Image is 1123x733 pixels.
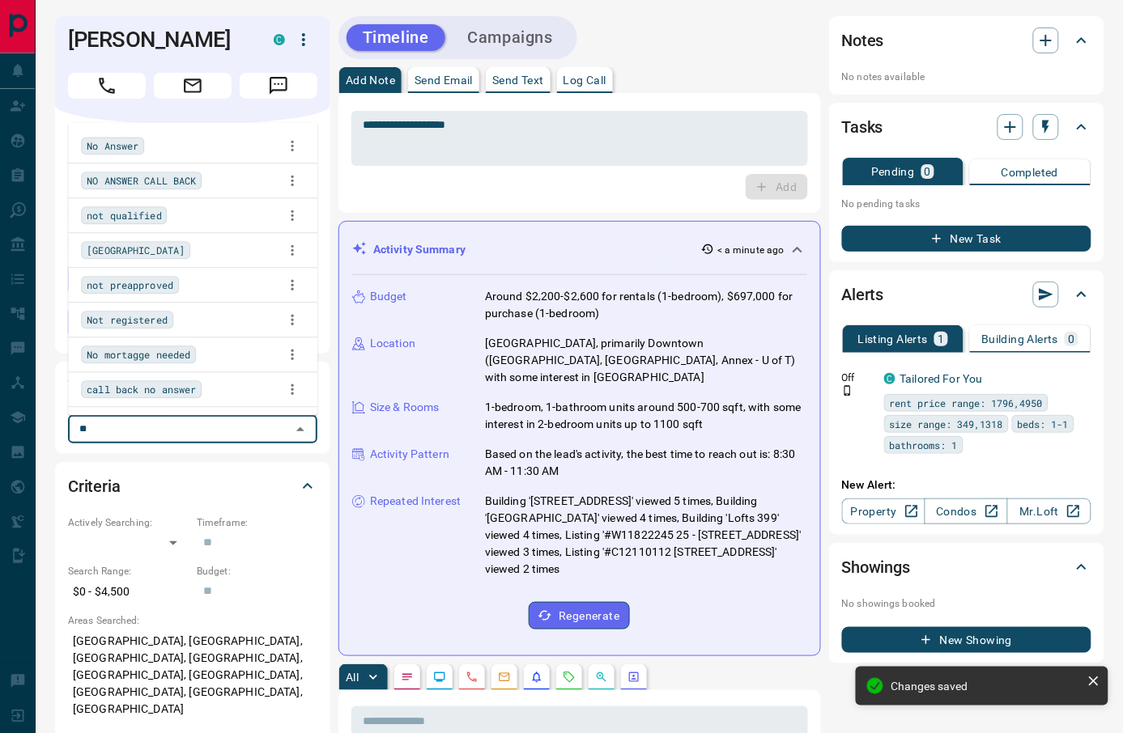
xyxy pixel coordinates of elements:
svg: Emails [498,671,511,684]
span: NO ANSWER CALL BACK [87,172,196,189]
p: 1-bedroom, 1-bathroom units around 500-700 sqft, with some interest in 2-bedroom units up to 1100... [485,399,807,433]
h2: Alerts [842,282,884,307]
p: Location [370,335,415,352]
span: Not registered [87,311,168,328]
p: Send Text [492,74,544,86]
p: Budget [370,288,407,305]
h2: Tasks [842,114,883,140]
h2: Notes [842,28,884,53]
p: 0 [925,166,931,177]
p: Size & Rooms [370,399,440,416]
div: Tasks [842,108,1091,146]
div: Showings [842,548,1091,587]
p: Add Note [346,74,395,86]
h2: Criteria [68,473,121,499]
span: not preapproved [87,277,173,293]
span: rent price range: 1796,4950 [890,395,1043,411]
div: Activity Summary< a minute ago [352,235,807,265]
p: No notes available [842,70,1091,84]
h1: [PERSON_NAME] [68,27,249,53]
div: condos.ca [274,34,285,45]
button: Close [289,418,312,441]
p: No showings booked [842,596,1091,611]
svg: Opportunities [595,671,608,684]
a: Tailored For You [900,372,983,385]
span: No mortagge needed [87,346,190,362]
p: Pending [871,166,915,177]
p: Send Email [415,74,473,86]
p: Building '[STREET_ADDRESS]' viewed 5 times, Building '[GEOGRAPHIC_DATA]' viewed 4 times, Building... [485,493,807,578]
span: No Answer [87,138,138,154]
p: Listing Alerts [858,333,929,345]
svg: Calls [466,671,479,684]
p: Off [842,371,874,385]
p: < a minute ago [717,243,785,257]
div: Changes saved [891,680,1081,693]
p: [GEOGRAPHIC_DATA], [GEOGRAPHIC_DATA], [GEOGRAPHIC_DATA], [GEOGRAPHIC_DATA], [GEOGRAPHIC_DATA], [G... [68,628,317,722]
a: Property [842,498,925,524]
p: 0 [1068,333,1074,345]
span: size range: 349,1318 [890,416,1003,432]
p: Repeated Interest [370,493,461,510]
span: not qualified [87,207,161,223]
p: [GEOGRAPHIC_DATA], primarily Downtown ([GEOGRAPHIC_DATA], [GEOGRAPHIC_DATA], Annex - U of T) with... [485,335,807,386]
button: Timeline [347,24,445,51]
span: Call [68,73,146,99]
p: Search Range: [68,564,189,578]
button: New Showing [842,627,1091,653]
div: condos.ca [884,373,895,384]
a: Mr.Loft [1007,498,1091,524]
p: Budget: [197,564,317,578]
button: Campaigns [452,24,569,51]
p: New Alert: [842,477,1091,494]
div: Criteria [68,467,317,506]
p: Timeframe: [197,515,317,530]
span: Email [154,73,232,99]
p: $0 - $4,500 [68,578,189,605]
span: beds: 1-1 [1018,416,1069,432]
p: Building Alerts [981,333,1058,345]
svg: Notes [401,671,414,684]
span: bathrooms: 1 [890,437,958,453]
span: Message [240,73,317,99]
p: All [346,672,359,683]
p: Activity Pattern [370,446,449,463]
svg: Requests [563,671,576,684]
svg: Lead Browsing Activity [433,671,446,684]
div: Alerts [842,275,1091,314]
a: Condos [925,498,1008,524]
svg: Push Notification Only [842,385,853,396]
textarea: To enrich screen reader interactions, please activate Accessibility in Grammarly extension settings [363,118,797,159]
span: [GEOGRAPHIC_DATA] [87,242,185,258]
svg: Listing Alerts [530,671,543,684]
p: Activity Summary [373,241,466,258]
svg: Agent Actions [627,671,640,684]
p: Completed [1002,167,1059,178]
p: Based on the lead's activity, the best time to reach out is: 8:30 AM - 11:30 AM [485,446,807,480]
p: Log Call [564,74,606,86]
button: Regenerate [529,602,630,629]
div: Notes [842,21,1091,60]
p: Around $2,200-$2,600 for rentals (1-bedroom), $697,000 for purchase (1-bedroom) [485,288,807,322]
p: 1 [938,333,944,345]
h2: Showings [842,554,911,580]
p: Areas Searched: [68,613,317,628]
p: No pending tasks [842,192,1091,216]
button: New Task [842,226,1091,252]
span: call back no answer [87,381,196,397]
p: Actively Searching: [68,515,189,530]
